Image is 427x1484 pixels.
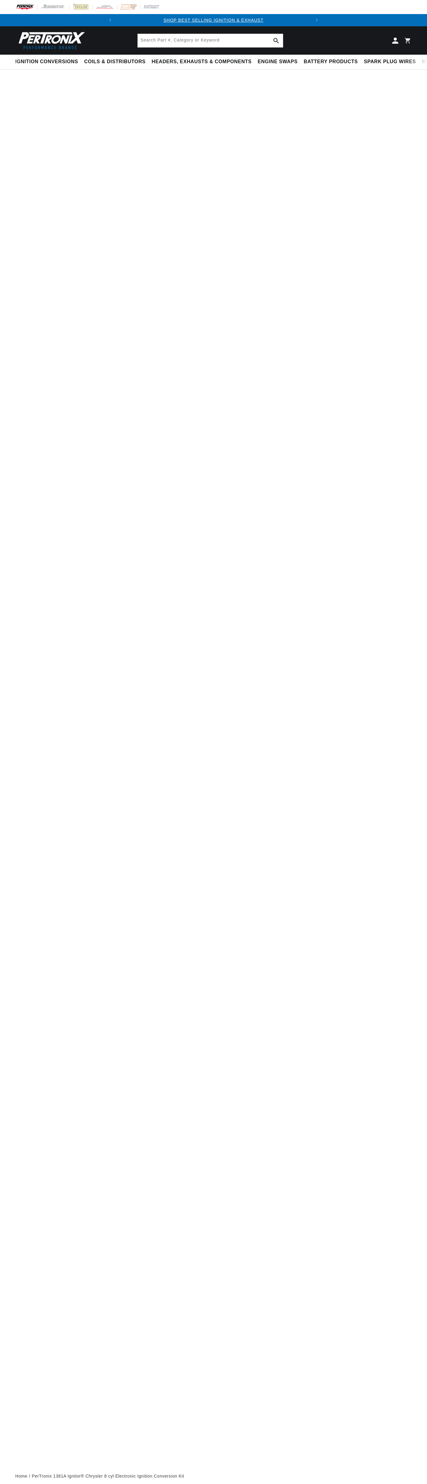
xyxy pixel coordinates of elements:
[15,30,85,51] img: Pertronix
[15,55,81,69] summary: Ignition Conversions
[84,59,146,65] span: Coils & Distributors
[149,55,255,69] summary: Headers, Exhausts & Components
[15,1473,27,1479] a: Home
[364,59,416,65] span: Spark Plug Wires
[258,59,298,65] span: Engine Swaps
[138,34,283,47] input: Search Part #, Category or Keyword
[304,59,358,65] span: Battery Products
[15,59,78,65] span: Ignition Conversions
[270,34,283,47] button: Search Part #, Category or Keyword
[116,17,310,24] div: Announcement
[116,17,310,24] div: 1 of 2
[255,55,301,69] summary: Engine Swaps
[361,55,419,69] summary: Spark Plug Wires
[104,14,116,26] button: Translation missing: en.sections.announcements.previous_announcement
[32,1473,184,1479] a: PerTronix 1381A Ignitor® Chrysler 8 cyl Electronic Ignition Conversion Kit
[152,59,251,65] span: Headers, Exhausts & Components
[311,14,323,26] button: Translation missing: en.sections.announcements.next_announcement
[81,55,149,69] summary: Coils & Distributors
[301,55,361,69] summary: Battery Products
[15,1473,412,1479] nav: breadcrumbs
[163,18,263,23] a: SHOP BEST SELLING IGNITION & EXHAUST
